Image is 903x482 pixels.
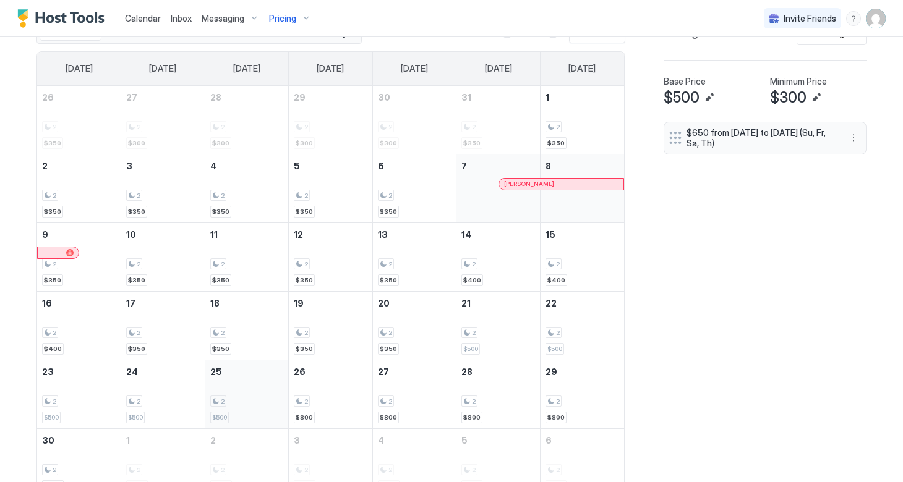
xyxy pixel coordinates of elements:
[53,192,56,200] span: 2
[373,154,456,177] a: November 6, 2025
[126,161,132,171] span: 3
[378,229,388,240] span: 13
[540,86,624,154] td: November 1, 2025
[378,92,390,103] span: 30
[121,360,205,428] td: November 24, 2025
[546,229,555,240] span: 15
[205,154,289,177] a: November 4, 2025
[540,291,624,360] td: November 22, 2025
[221,397,225,405] span: 2
[372,360,456,428] td: November 27, 2025
[37,86,121,109] a: October 26, 2025
[37,292,121,315] a: November 16, 2025
[289,154,372,177] a: November 5, 2025
[461,229,471,240] span: 14
[210,161,216,171] span: 4
[289,360,372,383] a: November 26, 2025
[546,435,552,446] span: 6
[212,276,229,284] span: $350
[463,413,481,421] span: $800
[304,329,308,337] span: 2
[44,208,61,216] span: $350
[664,76,706,87] span: Base Price
[556,123,560,131] span: 2
[380,276,397,284] span: $350
[289,222,373,291] td: November 12, 2025
[121,429,205,452] a: December 1, 2025
[456,292,540,315] a: November 21, 2025
[846,130,861,145] button: More options
[53,329,56,337] span: 2
[304,52,356,85] a: Wednesday
[472,260,476,268] span: 2
[556,397,560,405] span: 2
[121,154,205,222] td: November 3, 2025
[541,292,624,315] a: November 22, 2025
[380,413,397,421] span: $800
[212,208,229,216] span: $350
[687,127,834,149] span: $650 from [DATE] to [DATE] (Su, Fr, Sa, Th)
[205,222,289,291] td: November 11, 2025
[289,86,372,109] a: October 29, 2025
[205,360,289,428] td: November 25, 2025
[456,360,541,428] td: November 28, 2025
[221,52,273,85] a: Tuesday
[296,345,313,353] span: $350
[42,366,54,377] span: 23
[205,429,289,452] a: December 2, 2025
[388,192,392,200] span: 2
[212,413,227,421] span: $500
[294,92,306,103] span: 29
[317,63,344,74] span: [DATE]
[202,13,244,24] span: Messaging
[541,223,624,246] a: November 15, 2025
[149,63,176,74] span: [DATE]
[126,298,135,308] span: 17
[296,208,313,216] span: $350
[294,435,300,446] span: 3
[456,154,541,222] td: November 7, 2025
[463,276,481,284] span: $400
[210,92,221,103] span: 28
[664,88,700,107] span: $500
[472,329,476,337] span: 2
[504,180,618,188] div: [PERSON_NAME]
[37,223,121,246] a: November 9, 2025
[289,429,372,452] a: December 3, 2025
[296,413,313,421] span: $800
[37,86,121,154] td: October 26, 2025
[42,161,48,171] span: 2
[546,298,557,308] span: 22
[540,154,624,222] td: November 8, 2025
[37,222,121,291] td: November 9, 2025
[121,86,205,154] td: October 27, 2025
[126,366,138,377] span: 24
[12,440,42,470] iframe: Intercom live chat
[304,397,308,405] span: 2
[205,292,289,315] a: November 18, 2025
[378,366,389,377] span: 27
[126,92,137,103] span: 27
[296,276,313,284] span: $350
[473,52,524,85] a: Friday
[66,63,93,74] span: [DATE]
[461,161,467,171] span: 7
[126,435,130,446] span: 1
[388,52,440,85] a: Thursday
[125,12,161,25] a: Calendar
[37,154,121,177] a: November 2, 2025
[372,222,456,291] td: November 13, 2025
[378,435,384,446] span: 4
[373,223,456,246] a: November 13, 2025
[456,86,540,109] a: October 31, 2025
[128,413,143,421] span: $500
[269,13,296,24] span: Pricing
[44,276,61,284] span: $350
[546,366,557,377] span: 29
[556,260,560,268] span: 2
[373,360,456,383] a: November 27, 2025
[461,298,471,308] span: 21
[664,122,867,154] div: $650 from [DATE] to [DATE] (Su, Fr, Sa, Th) menu
[53,466,56,474] span: 2
[541,86,624,109] a: November 1, 2025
